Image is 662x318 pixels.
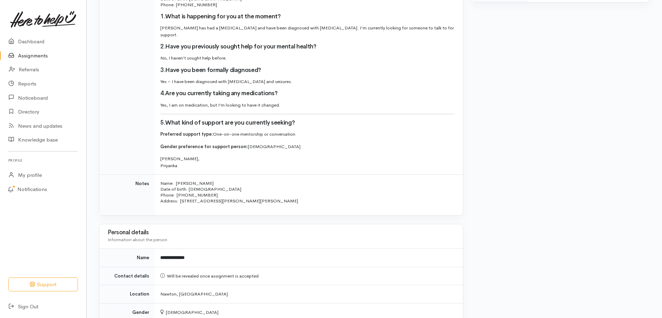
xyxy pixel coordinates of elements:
td: Contact details [99,267,155,285]
p: Name: [PERSON_NAME] Date of birth: [DEMOGRAPHIC_DATA] Phone: [PHONE_NUMBER] [160,180,455,198]
span: Have you previously sought help for your mental health? [165,43,316,50]
p: Yes, I am on medication, but I’m looking to have it changed. [160,102,455,109]
span: Information about the person [108,237,167,243]
td: Location [99,285,155,303]
h3: 5. [160,120,455,126]
span: [DEMOGRAPHIC_DATA] [160,309,218,315]
p: Phone: [PHONE_NUMBER] [160,2,455,8]
h3: 4. [160,90,455,97]
div: Priyanka [160,162,455,169]
span: Gender preference for support person: [160,144,248,149]
h3: 1. [160,13,455,20]
td: Name [99,249,155,267]
span: Are you currently taking any medications? [165,90,277,97]
h3: 2. [160,44,455,50]
h3: 3. [160,67,455,74]
p: Yes – I have been diagnosed with [MEDICAL_DATA] and seizures. [160,78,455,85]
h6: Profile [8,156,78,165]
span: Have you been formally diagnosed? [165,66,261,74]
p: Address: [STREET_ADDRESS][PERSON_NAME][PERSON_NAME] [160,198,455,204]
p: One-on-one mentorship or conversation [160,131,455,138]
div: [PERSON_NAME], [160,155,455,162]
span: What kind of support are you currently seeking? [165,119,295,126]
button: Support [8,278,78,292]
p: No, I haven’t sought help before. [160,55,455,62]
p: [DEMOGRAPHIC_DATA] [160,143,455,150]
h3: Personal details [108,229,455,236]
td: Nawton, [GEOGRAPHIC_DATA] [155,285,463,303]
td: Notes [99,175,155,216]
span: Preferred support type: [160,131,213,137]
td: Will be revealed once assignment is accepted [155,267,463,285]
p: [PERSON_NAME] has had a [MEDICAL_DATA] and have been diagnosed with [MEDICAL_DATA]. I'm currently... [160,25,455,38]
span: What is happening for you at the moment? [165,13,280,20]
